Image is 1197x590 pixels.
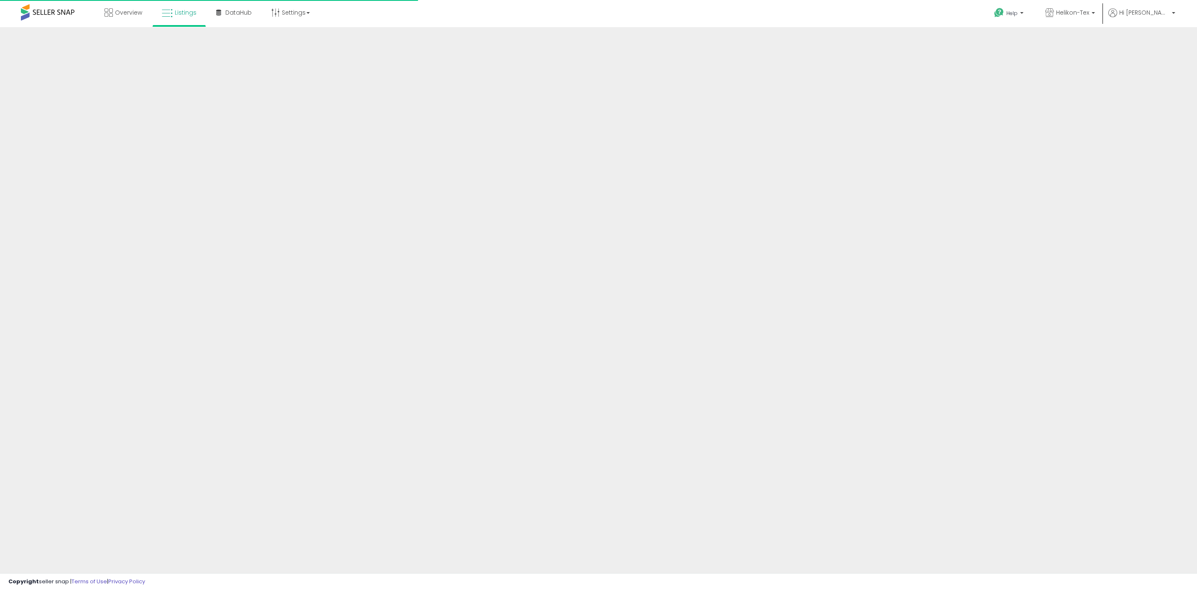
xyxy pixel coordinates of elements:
span: Hi [PERSON_NAME] [1119,8,1169,17]
span: Overview [115,8,142,17]
span: Listings [175,8,197,17]
span: Help [1006,10,1018,17]
a: Help [988,1,1032,27]
a: Hi [PERSON_NAME] [1108,8,1175,27]
span: Helikon-Tex [1056,8,1089,17]
span: DataHub [225,8,252,17]
i: Get Help [994,8,1004,18]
